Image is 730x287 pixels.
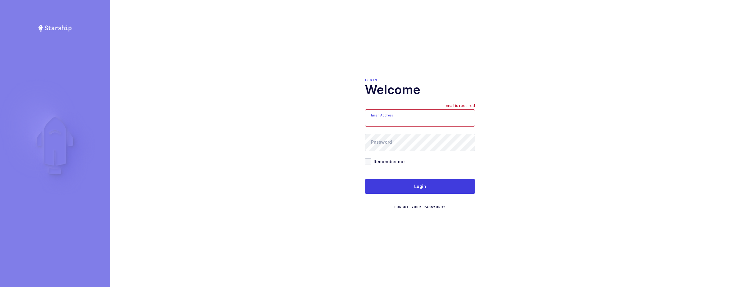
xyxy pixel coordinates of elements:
h1: Welcome [365,83,475,97]
button: Login [365,179,475,194]
a: Forgot Your Password? [394,204,446,209]
input: Email Address [365,109,475,127]
input: Password [365,134,475,151]
div: Login [365,78,475,83]
span: Remember me [371,159,405,164]
div: email is required [444,103,475,109]
img: Starship [38,24,72,32]
span: Login [414,183,426,189]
